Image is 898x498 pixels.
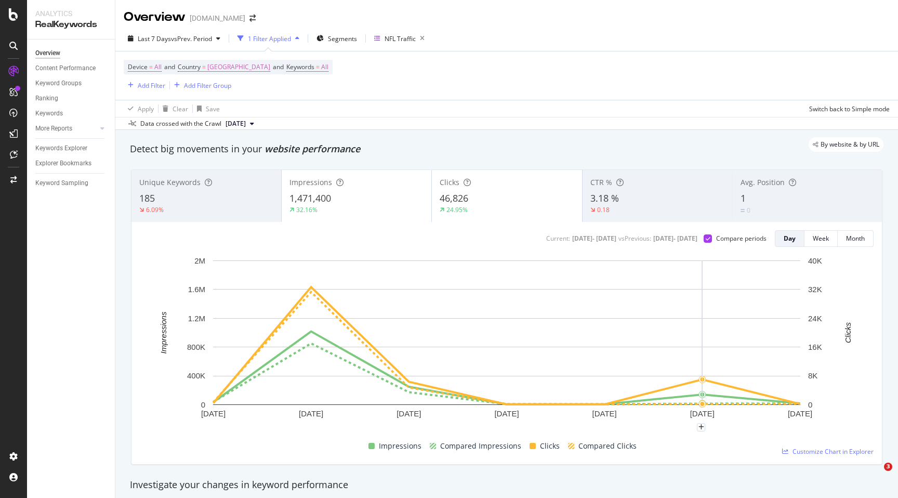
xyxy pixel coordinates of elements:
span: Last 7 Days [138,34,171,43]
div: Data crossed with the Crawl [140,119,221,128]
text: 0 [201,400,205,409]
span: and [273,62,284,71]
div: 1 Filter Applied [248,34,291,43]
div: 6.09% [146,205,164,214]
text: 16K [808,343,822,351]
button: Week [804,230,838,247]
a: Ranking [35,93,108,104]
span: 3.18 % [590,192,619,204]
div: Overview [124,8,186,26]
div: [DOMAIN_NAME] [190,13,245,23]
img: Equal [741,209,745,212]
text: Clicks [843,322,852,343]
div: [DATE] - [DATE] [653,234,697,243]
text: 8K [808,371,817,380]
div: NFL Traffic [385,34,416,43]
div: 32.16% [296,205,318,214]
span: and [164,62,175,71]
text: [DATE] [397,409,421,418]
iframe: Intercom live chat [863,463,888,488]
div: 24.95% [446,205,468,214]
span: = [316,62,320,71]
button: [DATE] [221,117,258,130]
div: arrow-right-arrow-left [249,15,256,22]
a: More Reports [35,123,97,134]
text: [DATE] [592,409,617,418]
span: = [202,62,206,71]
text: 1.6M [188,285,205,294]
div: Current: [546,234,570,243]
button: Switch back to Simple mode [805,100,890,117]
div: Add Filter Group [184,81,231,90]
div: Month [846,234,865,243]
button: Add Filter [124,79,165,91]
div: Switch back to Simple mode [809,104,890,113]
span: Clicks [540,440,560,452]
button: Last 7 DaysvsPrev. Period [124,30,224,47]
div: RealKeywords [35,19,107,31]
a: Keyword Groups [35,78,108,89]
span: 1 [741,192,746,204]
button: Save [193,100,220,117]
div: Analytics [35,8,107,19]
span: Compared Clicks [578,440,637,452]
text: 0 [808,400,812,409]
span: Avg. Position [741,177,785,187]
text: [DATE] [690,409,715,418]
span: 2025 Sep. 13th [226,119,246,128]
span: Device [128,62,148,71]
div: plus [697,423,705,431]
span: = [149,62,153,71]
div: vs Previous : [618,234,651,243]
span: 1,471,400 [289,192,331,204]
a: Overview [35,48,108,59]
button: Clear [159,100,188,117]
div: 0 [747,206,750,215]
text: 24K [808,314,822,323]
span: By website & by URL [821,141,879,148]
text: 32K [808,285,822,294]
span: Compared Impressions [440,440,521,452]
span: 185 [139,192,155,204]
div: [DATE] - [DATE] [572,234,616,243]
span: Segments [328,34,357,43]
div: Keywords Explorer [35,143,87,154]
div: Ranking [35,93,58,104]
div: Apply [138,104,154,113]
div: Save [206,104,220,113]
a: Explorer Bookmarks [35,158,108,169]
div: legacy label [809,137,883,152]
div: Explorer Bookmarks [35,158,91,169]
div: Week [813,234,829,243]
div: 0.18 [597,205,610,214]
div: Keywords [35,108,63,119]
span: CTR % [590,177,612,187]
a: Customize Chart in Explorer [782,447,874,456]
div: Compare periods [716,234,767,243]
div: Clear [173,104,188,113]
div: Keyword Groups [35,78,82,89]
span: All [321,60,328,74]
div: Day [784,234,796,243]
span: Country [178,62,201,71]
span: Impressions [289,177,332,187]
text: 40K [808,256,822,265]
text: Impressions [159,311,168,353]
a: Content Performance [35,63,108,74]
a: Keywords [35,108,108,119]
text: 800K [187,343,205,351]
text: 1.2M [188,314,205,323]
button: Day [775,230,804,247]
a: Keyword Sampling [35,178,108,189]
div: Investigate your changes in keyword performance [130,478,883,492]
div: More Reports [35,123,72,134]
span: 3 [884,463,892,471]
span: Impressions [379,440,421,452]
button: 1 Filter Applied [233,30,303,47]
button: Month [838,230,874,247]
span: vs Prev. Period [171,34,212,43]
svg: A chart. [140,255,874,436]
text: [DATE] [788,409,812,418]
span: Unique Keywords [139,177,201,187]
